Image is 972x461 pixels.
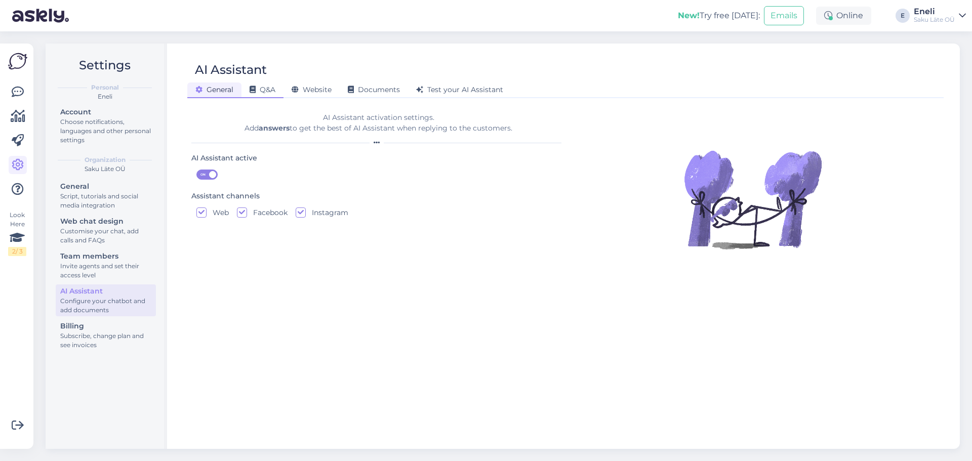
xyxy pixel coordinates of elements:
b: answers [259,123,290,133]
img: Illustration [682,129,824,270]
div: Web chat design [60,216,151,227]
div: Eneli [914,8,955,16]
label: Facebook [247,207,288,218]
a: Web chat designCustomise your chat, add calls and FAQs [56,215,156,246]
b: Personal [91,83,119,92]
div: Online [816,7,871,25]
div: Assistant channels [191,191,260,202]
div: AI Assistant active [191,153,257,164]
div: AI Assistant activation settings. Add to get the best of AI Assistant when replying to the custom... [191,112,565,134]
div: Invite agents and set their access level [60,262,151,280]
span: ON [197,170,209,179]
a: AccountChoose notifications, languages and other personal settings [56,105,156,146]
a: AI AssistantConfigure your chatbot and add documents [56,284,156,316]
div: Configure your chatbot and add documents [60,297,151,315]
div: AI Assistant [60,286,151,297]
h2: Settings [54,56,156,75]
button: Emails [764,6,804,25]
span: Q&A [250,85,275,94]
div: Account [60,107,151,117]
div: Saku Läte OÜ [54,164,156,174]
label: Web [207,207,229,218]
div: Customise your chat, add calls and FAQs [60,227,151,245]
div: AI Assistant [195,60,267,79]
span: General [195,85,233,94]
span: Website [292,85,332,94]
div: Eneli [54,92,156,101]
div: General [60,181,151,192]
div: Billing [60,321,151,331]
a: EneliSaku Läte OÜ [914,8,966,24]
div: Script, tutorials and social media integration [60,192,151,210]
span: Test your AI Assistant [416,85,503,94]
img: Askly Logo [8,52,27,71]
b: New! [678,11,700,20]
span: Documents [348,85,400,94]
a: BillingSubscribe, change plan and see invoices [56,319,156,351]
a: Team membersInvite agents and set their access level [56,249,156,281]
div: Try free [DATE]: [678,10,760,22]
div: E [896,9,910,23]
div: Team members [60,251,151,262]
b: Organization [85,155,126,164]
div: Look Here [8,211,26,256]
div: Saku Läte OÜ [914,16,955,24]
label: Instagram [306,207,348,218]
div: 2 / 3 [8,247,26,256]
div: Choose notifications, languages and other personal settings [60,117,151,145]
a: GeneralScript, tutorials and social media integration [56,180,156,212]
div: Subscribe, change plan and see invoices [60,331,151,350]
